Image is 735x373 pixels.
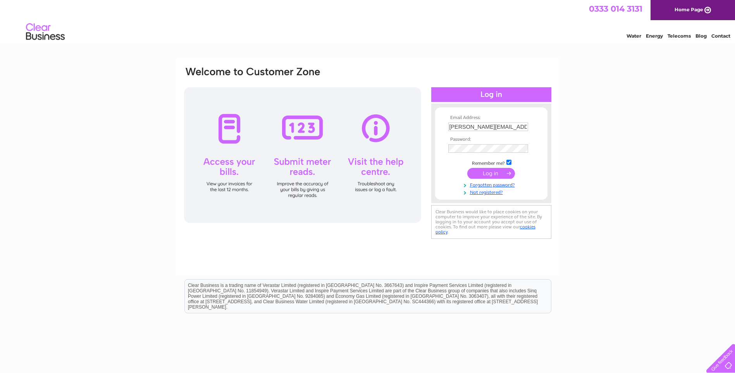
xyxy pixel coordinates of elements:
[435,224,535,235] a: cookies policy
[711,33,730,39] a: Contact
[467,168,515,179] input: Submit
[26,20,65,44] img: logo.png
[448,188,536,195] a: Not registered?
[646,33,663,39] a: Energy
[627,33,641,39] a: Water
[589,4,642,14] a: 0333 014 3131
[448,181,536,188] a: Forgotten password?
[446,159,536,166] td: Remember me?
[185,4,551,38] div: Clear Business is a trading name of Verastar Limited (registered in [GEOGRAPHIC_DATA] No. 3667643...
[446,115,536,121] th: Email Address:
[668,33,691,39] a: Telecoms
[695,33,707,39] a: Blog
[431,205,551,239] div: Clear Business would like to place cookies on your computer to improve your experience of the sit...
[446,137,536,142] th: Password:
